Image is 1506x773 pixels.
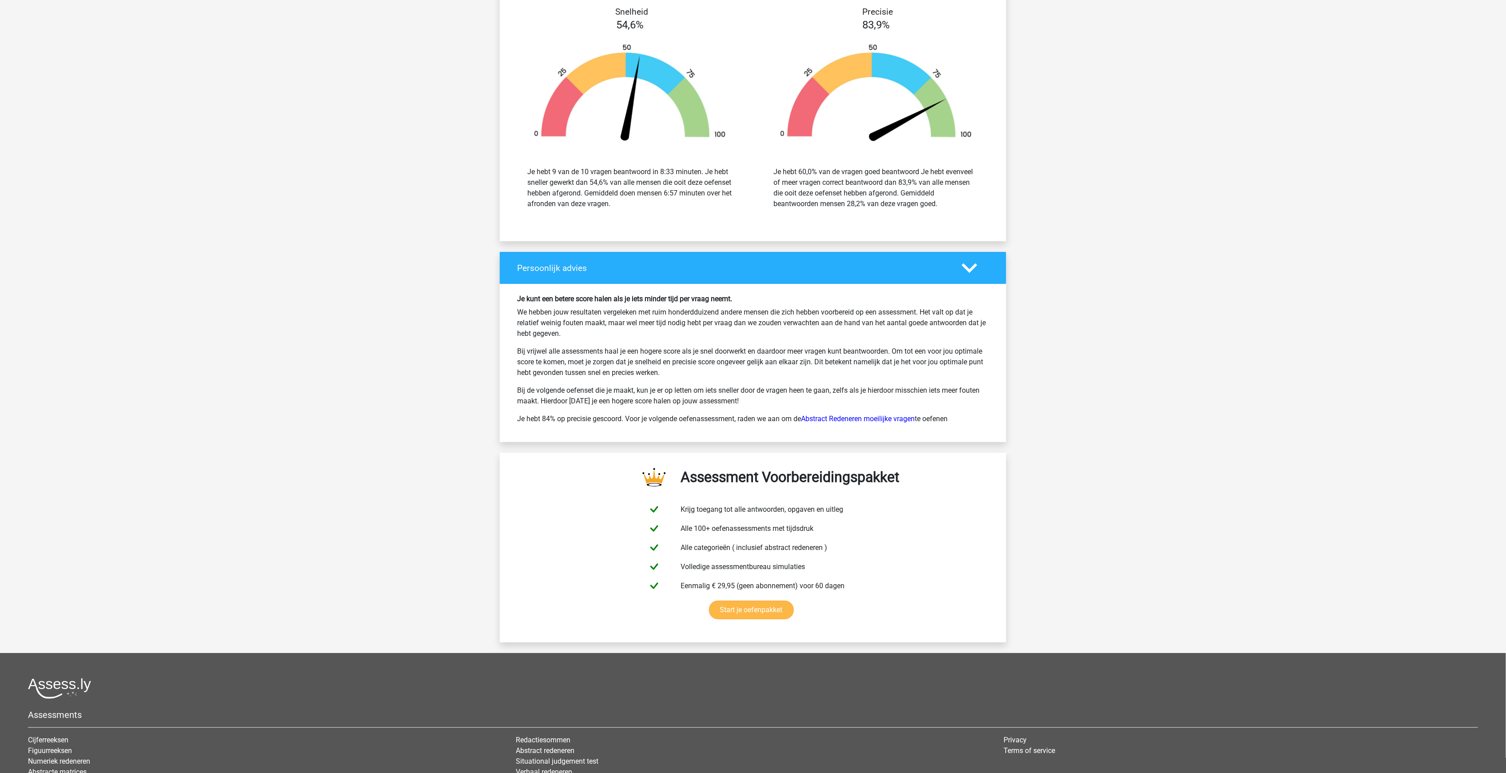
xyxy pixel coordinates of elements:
img: Assessly logo [28,678,91,699]
h4: Persoonlijk advies [517,263,948,273]
div: Je hebt 60,0% van de vragen goed beantwoord Je hebt evenveel of meer vragen correct beantwoord da... [773,167,979,209]
span: 83,9% [862,19,890,31]
h4: Precisie [763,7,992,17]
div: Je hebt 9 van de 10 vragen beantwoord in 8:33 minuten. Je hebt sneller gewerkt dan 54,6% van alle... [527,167,733,209]
a: Abstract redeneren [516,746,574,755]
a: Figuurreeksen [28,746,72,755]
span: 54,6% [616,19,644,31]
h5: Assessments [28,709,1478,720]
a: Terms of service [1004,746,1055,755]
a: Abstract Redeneren moeilijke vragen [801,414,915,423]
img: 55.29014c7fce35.png [520,44,740,145]
a: Situational judgement test [516,757,598,765]
a: Cijferreeksen [28,736,68,744]
a: Redactiesommen [516,736,570,744]
h6: Je kunt een betere score halen als je iets minder tijd per vraag neemt. [517,295,989,303]
p: Bij vrijwel alle assessments haal je een hogere score als je snel doorwerkt en daardoor meer vrag... [517,346,989,378]
p: We hebben jouw resultaten vergeleken met ruim honderdduizend andere mensen die zich hebben voorbe... [517,307,989,339]
a: Privacy [1004,736,1027,744]
p: Bij de volgende oefenset die je maakt, kun je er op letten om iets sneller door de vragen heen te... [517,385,989,406]
a: Numeriek redeneren [28,757,90,765]
img: 84.bc7de206d6a3.png [766,44,986,145]
h4: Snelheid [517,7,746,17]
a: Start je oefenpakket [709,601,794,619]
p: Je hebt 84% op precisie gescoord. Voor je volgende oefenassessment, raden we aan om de te oefenen [517,414,989,424]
